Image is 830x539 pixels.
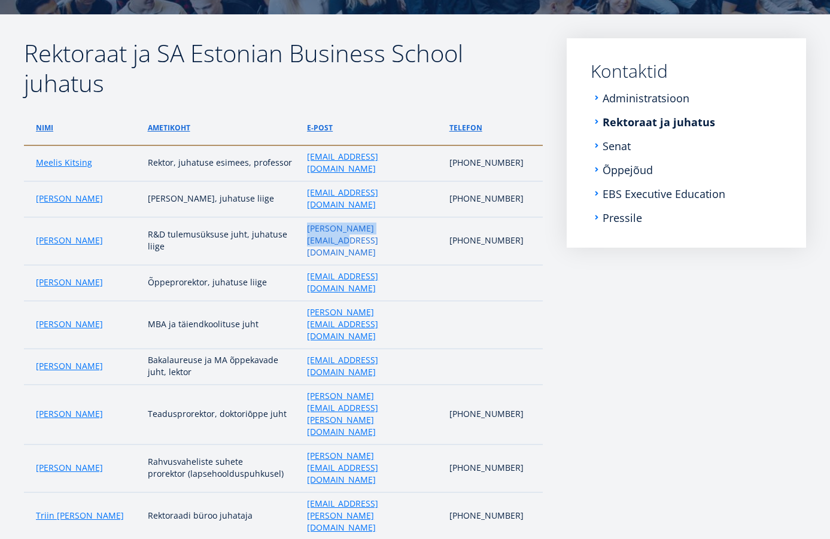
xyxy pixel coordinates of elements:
[142,265,302,301] td: Õppeprorektor, juhatuse liige
[603,188,725,200] a: EBS Executive Education
[443,385,543,444] td: [PHONE_NUMBER]
[443,444,543,492] td: [PHONE_NUMBER]
[307,187,437,211] a: [EMAIL_ADDRESS][DOMAIN_NAME]
[36,276,103,288] a: [PERSON_NAME]
[142,301,302,349] td: MBA ja täiendkoolituse juht
[307,306,437,342] a: [PERSON_NAME][EMAIL_ADDRESS][DOMAIN_NAME]
[148,157,296,169] p: Rektor, juhatuse esimees, professor
[36,122,53,134] a: Nimi
[36,193,103,205] a: [PERSON_NAME]
[307,151,437,175] a: [EMAIL_ADDRESS][DOMAIN_NAME]
[307,122,333,134] a: e-post
[142,444,302,492] td: Rahvusvaheliste suhete prorektor (lapsehoolduspuhkusel)
[307,498,437,534] a: [EMAIL_ADDRESS][PERSON_NAME][DOMAIN_NAME]
[591,62,782,80] a: Kontaktid
[142,217,302,265] td: R&D tulemusüksuse juht, juhatuse liige
[142,349,302,385] td: Bakalaureuse ja MA õppekavade juht, lektor
[307,270,437,294] a: [EMAIL_ADDRESS][DOMAIN_NAME]
[603,212,642,224] a: Pressile
[36,157,92,169] a: Meelis Kitsing
[24,38,543,98] h2: Rektoraat ja SA Estonian Business School juhatus
[449,157,531,169] p: [PHONE_NUMBER]
[603,116,715,128] a: Rektoraat ja juhatus
[443,217,543,265] td: [PHONE_NUMBER]
[142,385,302,444] td: Teadusprorektor, doktoriōppe juht
[603,92,689,104] a: Administratsioon
[148,122,190,134] a: ametikoht
[307,223,437,258] a: [PERSON_NAME][EMAIL_ADDRESS][DOMAIN_NAME]
[36,235,103,246] a: [PERSON_NAME]
[142,181,302,217] td: [PERSON_NAME], juhatuse liige
[449,122,482,134] a: telefon
[307,354,437,378] a: [EMAIL_ADDRESS][DOMAIN_NAME]
[307,450,437,486] a: [PERSON_NAME][EMAIL_ADDRESS][DOMAIN_NAME]
[307,390,437,438] a: [PERSON_NAME][EMAIL_ADDRESS][PERSON_NAME][DOMAIN_NAME]
[36,510,124,522] a: Triin [PERSON_NAME]
[603,164,653,176] a: Õppejõud
[443,181,543,217] td: [PHONE_NUMBER]
[603,140,631,152] a: Senat
[36,318,103,330] a: [PERSON_NAME]
[36,360,103,372] a: [PERSON_NAME]
[36,408,103,420] a: [PERSON_NAME]
[36,462,103,474] a: [PERSON_NAME]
